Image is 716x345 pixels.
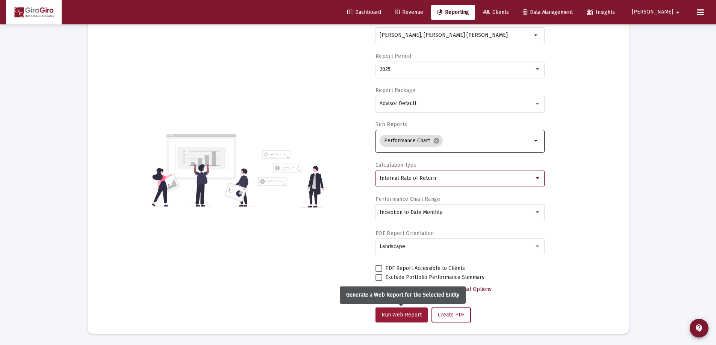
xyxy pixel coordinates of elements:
[437,9,469,15] span: Reporting
[380,100,416,107] span: Advisor Default
[380,209,442,215] span: Inception to Date Monthly
[587,9,615,15] span: Insights
[380,243,405,250] span: Landscape
[385,273,484,282] span: Exclude Portfolio Performance Summary
[380,32,532,38] input: Search or select an account or household
[431,5,475,20] a: Reporting
[380,133,532,148] mat-chip-list: Selection
[385,264,465,273] span: PDF Report Accessible to Clients
[380,175,436,181] span: Internal Rate of Return
[532,136,541,145] mat-icon: arrow_drop_down
[431,307,471,322] button: Create PDF
[695,324,704,333] mat-icon: contact_support
[347,9,381,15] span: Dashboard
[433,137,440,144] mat-icon: cancel
[673,5,682,20] mat-icon: arrow_drop_down
[12,5,56,20] img: Dashboard
[517,5,579,20] a: Data Management
[523,9,573,15] span: Data Management
[375,121,407,128] label: Sub Reports
[623,5,691,20] button: [PERSON_NAME]
[375,162,416,168] label: Calculation Type
[395,9,423,15] span: Revenue
[532,31,541,40] mat-icon: arrow_drop_down
[375,53,411,59] label: Report Period
[375,87,415,93] label: Report Package
[632,9,673,15] span: [PERSON_NAME]
[258,150,324,208] img: reporting-alt
[438,312,465,318] span: Create PDF
[380,66,391,72] span: 2025
[380,135,443,147] mat-chip: Performance Chart
[150,133,254,208] img: reporting
[448,286,492,292] span: Additional Options
[375,230,434,237] label: PDF Report Orientation
[389,5,429,20] a: Revenue
[483,9,509,15] span: Clients
[341,5,387,20] a: Dashboard
[381,286,434,292] span: Select Custom Period
[477,5,515,20] a: Clients
[375,307,428,322] button: Run Web Report
[375,196,440,202] label: Performance Chart Range
[381,312,422,318] span: Run Web Report
[581,5,621,20] a: Insights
